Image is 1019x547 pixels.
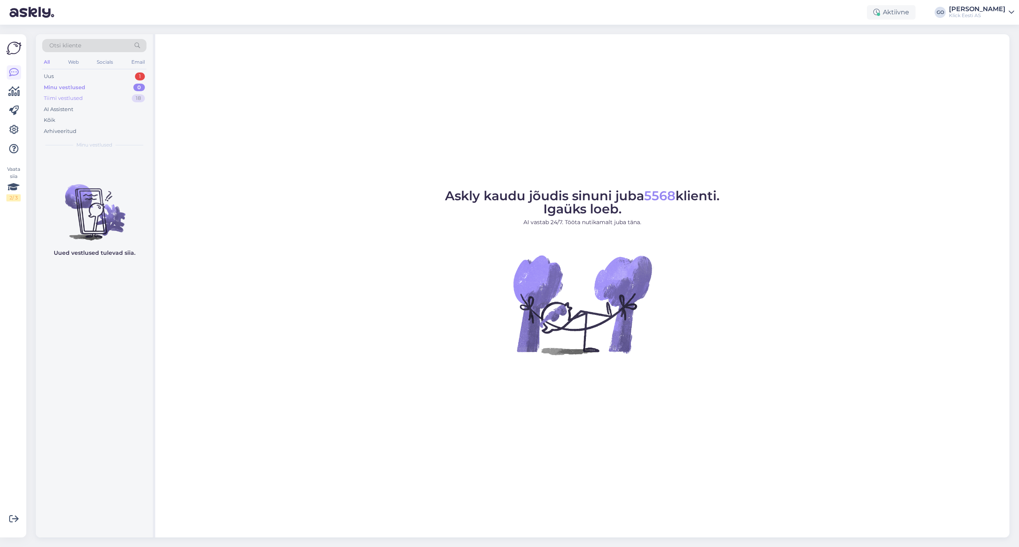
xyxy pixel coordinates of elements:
[6,194,21,201] div: 2 / 3
[54,249,135,257] p: Uued vestlused tulevad siia.
[36,170,153,242] img: No chats
[76,141,112,148] span: Minu vestlused
[44,127,76,135] div: Arhiveeritud
[935,7,946,18] div: GO
[445,188,720,217] span: Askly kaudu jõudis sinuni juba klienti. Igaüks loeb.
[44,84,85,92] div: Minu vestlused
[949,6,1005,12] div: [PERSON_NAME]
[44,94,83,102] div: Tiimi vestlused
[6,41,21,56] img: Askly Logo
[44,105,73,113] div: AI Assistent
[44,72,54,80] div: Uus
[949,12,1005,19] div: Klick Eesti AS
[949,6,1014,19] a: [PERSON_NAME]Klick Eesti AS
[644,188,675,203] span: 5568
[445,218,720,227] p: AI vastab 24/7. Tööta nutikamalt juba täna.
[6,166,21,201] div: Vaata siia
[130,57,146,67] div: Email
[132,94,145,102] div: 18
[66,57,80,67] div: Web
[44,116,55,124] div: Kõik
[511,233,654,376] img: No Chat active
[49,41,81,50] span: Otsi kliente
[42,57,51,67] div: All
[133,84,145,92] div: 0
[95,57,115,67] div: Socials
[867,5,916,20] div: Aktiivne
[135,72,145,80] div: 1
